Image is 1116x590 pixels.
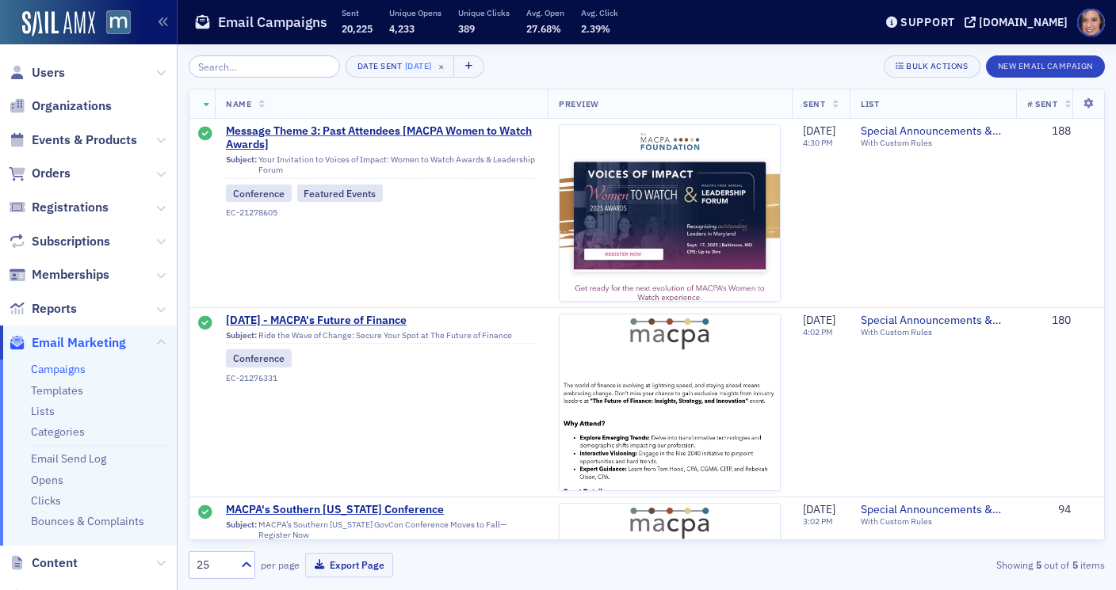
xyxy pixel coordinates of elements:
div: [DOMAIN_NAME] [979,15,1068,29]
a: Bounces & Complaints [31,514,144,528]
a: Message Theme 3: Past Attendees [MACPA Women to Watch Awards] [226,124,537,152]
button: Bulk Actions [884,55,980,78]
time: 4:02 PM [803,326,833,337]
div: Sent [198,127,212,143]
span: Email Marketing [32,334,126,352]
span: Subject: [226,520,257,540]
p: Sent [342,7,373,18]
span: Name [226,98,251,109]
div: Your Invitation to Voices of Impact: Women to Watch Awards & Leadership Forum [226,154,537,179]
div: MACPA’s Southern [US_STATE] GovCon Conference Moves to Fall—Register Now [226,520,537,544]
span: Content [32,554,78,572]
img: SailAMX [22,11,95,36]
a: Lists [31,404,55,418]
p: Unique Clicks [458,7,510,18]
time: 4:30 PM [803,137,833,148]
a: Opens [31,473,63,487]
input: Search… [189,55,340,78]
div: With Custom Rules [861,327,1005,337]
a: Content [9,554,78,572]
img: SailAMX [106,10,131,35]
div: Bulk Actions [906,62,968,70]
a: Users [9,64,65,82]
p: Avg. Open [526,7,564,18]
span: [DATE] [405,60,432,71]
span: Subscriptions [32,233,110,250]
span: Memberships [32,266,109,284]
a: Reports [9,300,77,318]
a: MACPA's Southern [US_STATE] Conference [226,503,537,517]
div: Ride the Wave of Change: Secure Your Spot at The Future of Finance [226,330,537,344]
span: Orders [32,165,71,182]
div: Showing out of items [811,558,1105,572]
p: Avg. Click [581,7,618,18]
span: 389 [458,22,475,35]
button: Date Sent[DATE]× [346,55,455,78]
div: Featured Events [297,185,384,202]
div: Sent [198,505,212,521]
div: 25 [197,557,231,573]
a: View Homepage [95,10,131,37]
div: Support [900,15,955,29]
span: Events & Products [32,131,137,149]
span: # Sent [1027,98,1057,109]
a: Subscriptions [9,233,110,250]
span: Preview [559,98,599,109]
div: EC-21278605 [226,207,537,218]
a: Campaigns [31,362,86,376]
div: 188 [1027,124,1071,139]
span: Users [32,64,65,82]
h1: Email Campaigns [218,13,327,32]
button: Export Page [305,553,393,577]
span: 20,225 [342,22,373,35]
span: 2.39% [581,22,610,35]
div: Conference [226,349,292,367]
a: Special Announcements & Special Event Invitations [861,503,1005,517]
div: Sent [198,316,212,332]
a: Organizations [9,97,112,115]
span: Subject: [226,330,257,341]
div: 180 [1027,314,1071,328]
a: Categories [31,424,85,439]
span: × [434,59,449,74]
button: New Email Campaign [986,55,1105,78]
span: [DATE] [803,502,835,516]
span: Reports [32,300,77,318]
div: 94 [1027,503,1071,517]
time: 3:02 PM [803,516,833,527]
span: List [861,98,879,109]
a: Email Send Log [31,451,106,466]
strong: 5 [1033,558,1044,572]
p: Unique Opens [389,7,441,18]
span: Profile [1077,9,1105,36]
div: With Custom Rules [861,516,1005,527]
a: Special Announcements & Special Event Invitations [861,124,1005,139]
span: Subject: [226,154,257,175]
a: Templates [31,383,83,398]
div: With Custom Rules [861,138,1005,148]
a: Registrations [9,199,109,216]
a: Orders [9,165,71,182]
a: [DATE] - MACPA's Future of Finance [226,314,537,328]
div: EC-21276331 [226,373,537,383]
button: [DOMAIN_NAME] [965,17,1073,28]
div: Conference [226,185,292,202]
span: [DATE] [803,124,835,138]
span: Sent [803,98,825,109]
a: Memberships [9,266,109,284]
strong: 5 [1069,558,1080,572]
div: Date Sent [357,61,403,71]
label: per page [261,558,300,572]
a: Special Announcements & Special Event Invitations [861,314,1005,328]
a: New Email Campaign [986,58,1105,72]
a: Email Marketing [9,334,126,352]
span: 4,233 [389,22,415,35]
a: Clicks [31,493,61,508]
